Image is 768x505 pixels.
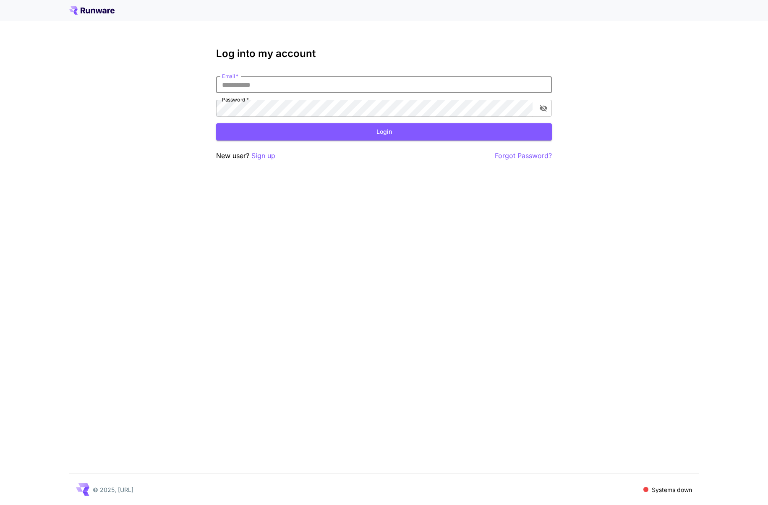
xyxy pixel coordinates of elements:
[495,151,552,161] button: Forgot Password?
[216,151,275,161] p: New user?
[222,73,238,80] label: Email
[251,151,275,161] button: Sign up
[216,123,552,141] button: Login
[536,101,551,116] button: toggle password visibility
[222,96,249,103] label: Password
[652,485,692,494] p: Systems down
[93,485,133,494] p: © 2025, [URL]
[216,48,552,60] h3: Log into my account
